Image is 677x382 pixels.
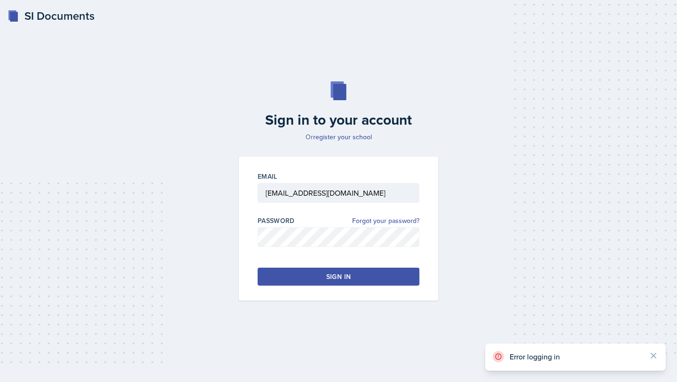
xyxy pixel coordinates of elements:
[8,8,94,24] a: SI Documents
[313,132,372,142] a: register your school
[258,216,295,225] label: Password
[352,216,419,226] a: Forgot your password?
[258,183,419,203] input: Email
[233,111,444,128] h2: Sign in to your account
[233,132,444,142] p: Or
[258,268,419,286] button: Sign in
[510,352,641,361] p: Error logging in
[258,172,277,181] label: Email
[326,272,351,281] div: Sign in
